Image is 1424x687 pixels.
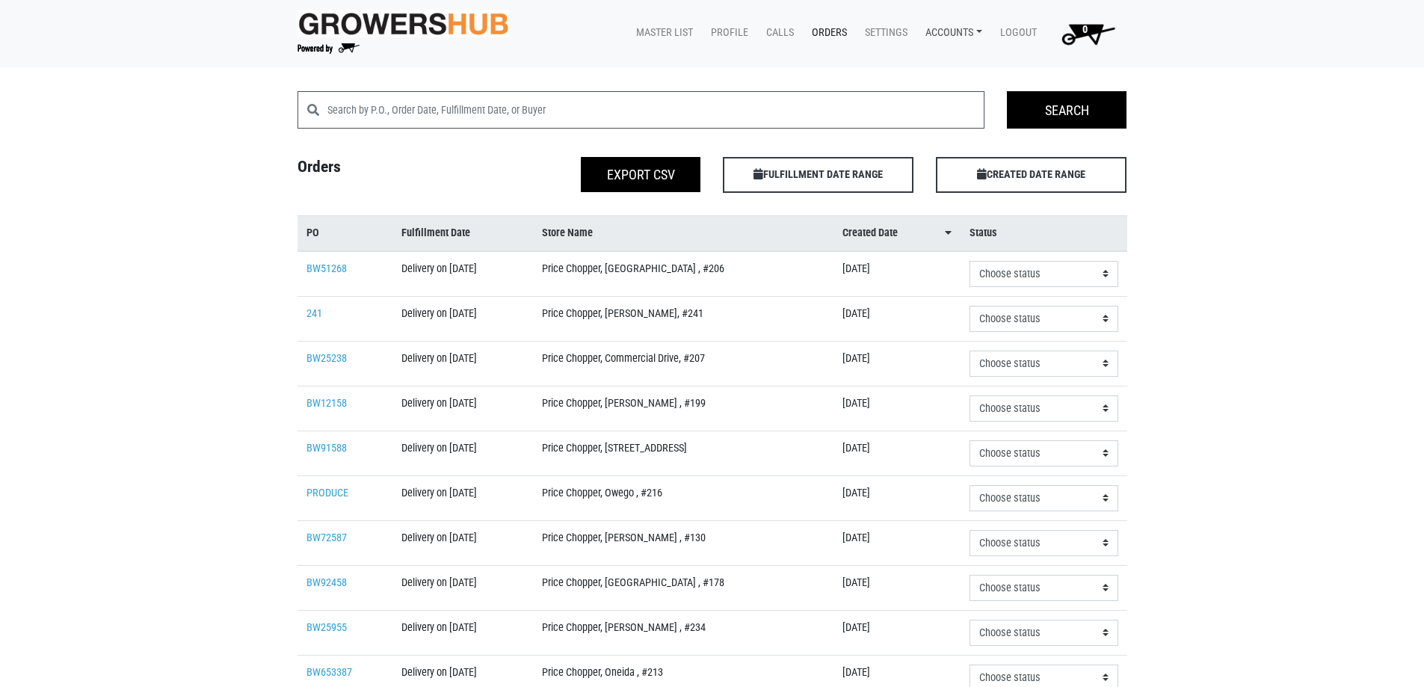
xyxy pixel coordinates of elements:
[988,19,1043,47] a: Logout
[306,225,319,241] span: PO
[833,386,961,431] td: [DATE]
[723,157,913,193] span: FULFILLMENT DATE RANGE
[833,565,961,610] td: [DATE]
[842,225,952,241] a: Created Date
[306,352,347,365] a: BW25238
[1043,19,1127,49] a: 0
[533,565,834,610] td: Price Chopper, [GEOGRAPHIC_DATA] , #178
[306,397,347,410] a: BW12158
[306,225,384,241] a: PO
[833,341,961,386] td: [DATE]
[533,341,834,386] td: Price Chopper, Commercial Drive, #207
[833,520,961,565] td: [DATE]
[401,225,470,241] span: Fulfillment Date
[286,157,499,187] h4: Orders
[542,225,593,241] span: Store Name
[306,442,347,455] a: BW91588
[306,307,322,320] a: 241
[533,296,834,341] td: Price Chopper, [PERSON_NAME], #241
[936,157,1126,193] span: CREATED DATE RANGE
[833,610,961,655] td: [DATE]
[1007,91,1126,129] input: Search
[533,251,834,297] td: Price Chopper, [GEOGRAPHIC_DATA] , #206
[306,532,347,544] a: BW72587
[306,262,347,275] a: BW51268
[392,386,533,431] td: Delivery on [DATE]
[306,576,347,589] a: BW92458
[970,225,1118,241] a: Status
[833,475,961,520] td: [DATE]
[913,19,988,47] a: Accounts
[392,431,533,475] td: Delivery on [DATE]
[392,610,533,655] td: Delivery on [DATE]
[1055,19,1121,49] img: Cart
[533,475,834,520] td: Price Chopper, Owego , #216
[306,621,347,634] a: BW25955
[542,225,825,241] a: Store Name
[833,431,961,475] td: [DATE]
[392,565,533,610] td: Delivery on [DATE]
[624,19,699,47] a: Master List
[970,225,997,241] span: Status
[842,225,898,241] span: Created Date
[392,475,533,520] td: Delivery on [DATE]
[533,610,834,655] td: Price Chopper, [PERSON_NAME] , #234
[392,251,533,297] td: Delivery on [DATE]
[392,341,533,386] td: Delivery on [DATE]
[306,487,348,499] a: PRODUCE
[392,296,533,341] td: Delivery on [DATE]
[401,225,524,241] a: Fulfillment Date
[800,19,853,47] a: Orders
[306,666,352,679] a: BW653387
[533,386,834,431] td: Price Chopper, [PERSON_NAME] , #199
[298,43,360,54] img: Powered by Big Wheelbarrow
[581,157,700,192] button: Export CSV
[533,431,834,475] td: Price Chopper, [STREET_ADDRESS]
[533,520,834,565] td: Price Chopper, [PERSON_NAME] , #130
[833,296,961,341] td: [DATE]
[327,91,985,129] input: Search by P.O., Order Date, Fulfillment Date, or Buyer
[699,19,754,47] a: Profile
[392,520,533,565] td: Delivery on [DATE]
[1082,23,1088,36] span: 0
[298,10,510,37] img: original-fc7597fdc6adbb9d0e2ae620e786d1a2.jpg
[754,19,800,47] a: Calls
[833,251,961,297] td: [DATE]
[853,19,913,47] a: Settings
